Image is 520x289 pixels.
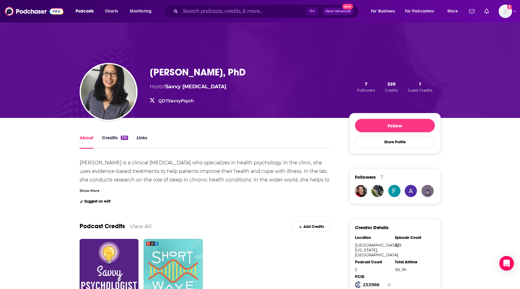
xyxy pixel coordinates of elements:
svg: Add a profile image [507,5,512,9]
img: BirdLadyPDX [405,185,417,197]
div: [GEOGRAPHIC_DATA], [US_STATE], [GEOGRAPHIC_DATA] [355,243,391,257]
h1: [PERSON_NAME], PhD [150,66,246,78]
span: For Business [371,7,395,16]
a: Suggest an edit [80,199,111,203]
button: open menu [443,6,465,16]
div: 325 [121,136,128,140]
div: 325 [395,243,431,247]
span: 75 hours, 34 minutes, 20 seconds [395,267,407,272]
span: ⌘ K [307,7,318,15]
button: open menu [367,6,403,16]
div: Episode Count [395,235,431,240]
a: Savvy Psychologist [166,84,226,90]
button: 1Guest Credits [406,81,434,93]
span: Charts [105,7,118,16]
img: kimyuna [421,185,434,197]
span: 1 [419,81,421,87]
span: Guest Credits [408,88,432,93]
img: Podchaser Creator ID logo [355,282,361,288]
strong: 253966 [363,282,379,287]
span: Host [150,84,161,90]
span: New [342,4,353,9]
span: Podcasts [76,7,94,16]
span: Followers [355,174,376,180]
a: Show notifications dropdown [467,6,477,16]
div: PCID [355,274,391,279]
span: Monitoring [130,7,152,16]
a: Links [137,135,147,149]
img: Jade Wu, PhD [81,64,136,120]
a: Show notifications dropdown [482,6,491,16]
span: Open Advanced [325,10,351,13]
button: Follow [355,119,435,132]
button: Show Info [387,282,391,288]
span: 7 [365,81,368,87]
a: Add Credits [292,221,331,232]
span: Followers [357,88,375,93]
span: Credits [385,88,398,93]
a: QDTSavvyPsych [158,98,194,104]
div: [PERSON_NAME] is a clinical [MEDICAL_DATA] who specializes in health psychology. In the clinic, s... [80,160,332,208]
button: 7Followers [355,81,377,93]
a: View All [130,223,152,229]
input: Search podcasts, credits, & more... [180,6,307,16]
img: User Profile [499,5,512,18]
img: florenceeschbach [388,185,400,197]
div: 2 [355,267,391,272]
button: 325Credits [383,81,400,93]
img: SherriSchitten1 [371,185,384,197]
button: Show profile menu [499,5,512,18]
span: 325 [387,81,396,87]
span: of [161,84,226,90]
button: Share Profile [355,136,435,148]
a: Podcast Credits [80,222,125,230]
button: open menu [401,6,443,16]
button: open menu [126,6,160,16]
button: open menu [71,6,102,16]
a: Credits325 [102,135,128,149]
img: Claire1110 [355,185,367,197]
div: Open Intercom Messenger [499,256,514,271]
div: Search podcasts, credits, & more... [169,4,364,18]
h3: Creator Details [355,225,389,230]
div: Location [355,235,391,240]
img: Podchaser - Follow, Share and Rate Podcasts [5,5,63,17]
a: Charts [101,6,122,16]
div: Podcast Count [355,260,391,265]
div: 7 [381,174,383,180]
span: More [447,7,458,16]
a: About [80,135,93,149]
span: For Podcasters [405,7,434,16]
div: Total Airtime [395,260,431,265]
button: Open AdvancedNew [323,8,353,15]
span: Logged in as LornaG [499,5,512,18]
